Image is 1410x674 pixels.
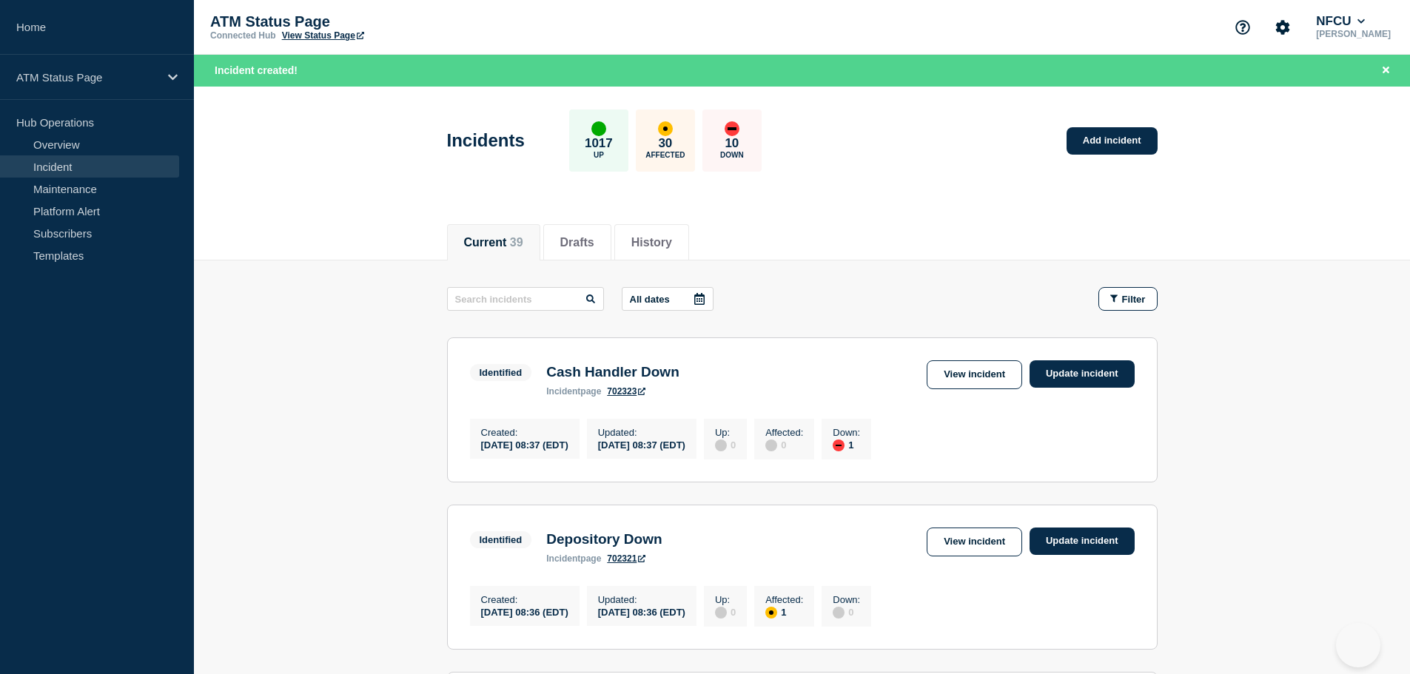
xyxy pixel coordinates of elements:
p: 30 [658,136,672,151]
button: Current 39 [464,236,523,249]
p: Created : [481,594,568,605]
p: Down [720,151,744,159]
p: Down : [833,427,860,438]
div: affected [658,121,673,136]
a: 702323 [607,386,645,397]
div: disabled [715,439,727,451]
h3: Cash Handler Down [546,364,679,380]
p: All dates [630,294,670,305]
span: Identified [470,364,532,381]
div: disabled [765,439,777,451]
p: Up [594,151,604,159]
p: Connected Hub [210,30,276,41]
div: [DATE] 08:36 (EDT) [598,605,685,618]
button: History [631,236,672,249]
h3: Depository Down [546,531,662,547]
p: 1017 [585,136,613,151]
a: Update incident [1030,528,1135,555]
span: incident [546,386,580,397]
button: Close banner [1377,62,1395,79]
p: Up : [715,594,736,605]
a: 702321 [607,553,645,564]
div: disabled [833,607,845,619]
p: page [546,553,601,564]
h1: Incidents [447,130,525,151]
span: incident [546,553,580,564]
button: Support [1227,12,1258,43]
div: down [833,439,845,451]
div: disabled [715,607,727,619]
p: Created : [481,427,568,438]
button: Account settings [1267,12,1298,43]
div: [DATE] 08:37 (EDT) [481,438,568,451]
button: NFCU [1313,14,1368,29]
a: View incident [927,360,1022,389]
div: [DATE] 08:37 (EDT) [598,438,685,451]
a: Add incident [1067,127,1158,155]
a: View incident [927,528,1022,556]
span: Identified [470,531,532,548]
div: affected [765,607,777,619]
div: 0 [715,438,736,451]
input: Search incidents [447,287,604,311]
a: Update incident [1030,360,1135,388]
span: Incident created! [215,64,298,76]
p: [PERSON_NAME] [1313,29,1394,39]
a: View Status Page [282,30,364,41]
button: All dates [622,287,714,311]
p: Updated : [598,427,685,438]
span: 39 [510,236,523,249]
p: ATM Status Page [16,71,158,84]
p: page [546,386,601,397]
button: Drafts [560,236,594,249]
div: [DATE] 08:36 (EDT) [481,605,568,618]
div: 0 [715,605,736,619]
p: Affected : [765,427,803,438]
span: Filter [1122,294,1146,305]
p: 10 [725,136,739,151]
p: ATM Status Page [210,13,506,30]
p: Affected [645,151,685,159]
div: 0 [833,605,860,619]
p: Down : [833,594,860,605]
p: Updated : [598,594,685,605]
div: 1 [765,605,803,619]
button: Filter [1098,287,1158,311]
p: Up : [715,427,736,438]
div: down [725,121,739,136]
div: 1 [833,438,860,451]
div: up [591,121,606,136]
p: Affected : [765,594,803,605]
div: 0 [765,438,803,451]
iframe: Help Scout Beacon - Open [1336,623,1380,667]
